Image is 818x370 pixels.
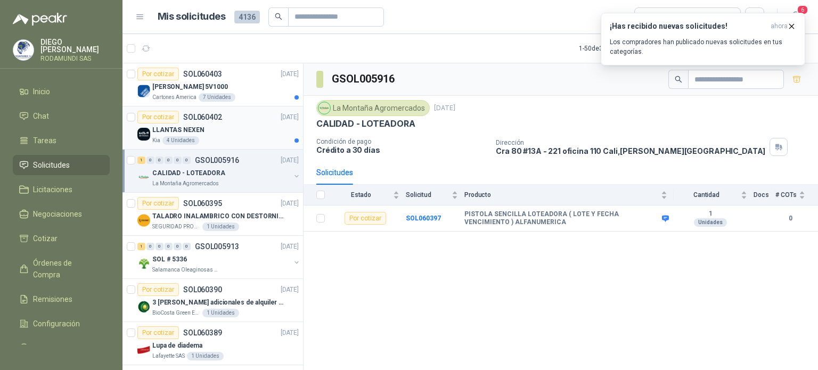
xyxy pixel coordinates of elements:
[137,257,150,270] img: Company Logo
[771,22,788,31] span: ahora
[33,159,70,171] span: Solicitudes
[152,352,185,360] p: Lafayette SAS
[152,266,219,274] p: Salamanca Oleaginosas SAS
[33,342,94,354] span: Manuales y ayuda
[33,184,72,195] span: Licitaciones
[281,285,299,295] p: [DATE]
[464,210,659,227] b: PISTOLA SENCILLA LOTEADORA ( LOTE Y FECHA VENCIMIENTO ) ALFANUMERICA
[146,243,154,250] div: 0
[13,40,34,60] img: Company Logo
[33,257,100,281] span: Órdenes de Compra
[174,157,182,164] div: 0
[202,309,239,317] div: 1 Unidades
[137,197,179,210] div: Por cotizar
[345,212,386,225] div: Por cotizar
[152,211,285,221] p: TALADRO INALAMBRICO CON DESTORNILLADOR DE ESTRIA
[137,128,150,141] img: Company Logo
[158,9,226,24] h1: Mis solicitudes
[13,106,110,126] a: Chat
[33,86,50,97] span: Inicio
[13,13,67,26] img: Logo peakr
[174,243,182,250] div: 0
[316,138,487,145] p: Condición de pago
[152,125,204,135] p: LLANTAS NEXEN
[797,5,808,15] span: 6
[281,112,299,122] p: [DATE]
[152,168,225,178] p: CALIDAD - LOTEADORA
[496,139,765,146] p: Dirección
[165,243,173,250] div: 0
[331,185,406,205] th: Estado
[641,11,664,23] div: Todas
[152,341,202,351] p: Lupa de diadema
[202,223,239,231] div: 1 Unidades
[406,185,464,205] th: Solicitud
[137,154,301,188] a: 1 0 0 0 0 0 GSOL005916[DATE] Company LogoCALIDAD - LOTEADORALa Montaña Agromercados
[137,85,150,97] img: Company Logo
[234,11,260,23] span: 4136
[183,157,191,164] div: 0
[281,199,299,209] p: [DATE]
[464,191,659,199] span: Producto
[146,157,154,164] div: 0
[183,286,222,293] p: SOL060390
[183,329,222,336] p: SOL060389
[13,81,110,102] a: Inicio
[152,136,160,145] p: Kia
[183,200,222,207] p: SOL060395
[754,185,775,205] th: Docs
[137,326,179,339] div: Por cotizar
[13,155,110,175] a: Solicitudes
[33,208,82,220] span: Negociaciones
[281,155,299,166] p: [DATE]
[199,93,235,102] div: 7 Unidades
[152,179,219,188] p: La Montaña Agromercados
[610,22,766,31] h3: ¡Has recibido nuevas solicitudes!
[318,102,330,114] img: Company Logo
[122,322,303,365] a: Por cotizarSOL060389[DATE] Company LogoLupa de diademaLafayette SAS1 Unidades
[579,40,648,57] div: 1 - 50 de 3162
[137,283,179,296] div: Por cotizar
[331,191,391,199] span: Estado
[156,157,163,164] div: 0
[674,185,754,205] th: Cantidad
[674,210,747,218] b: 1
[183,113,222,121] p: SOL060402
[406,215,441,222] a: SOL060397
[137,214,150,227] img: Company Logo
[775,191,797,199] span: # COTs
[316,118,415,129] p: CALIDAD - LOTEADORA
[137,171,150,184] img: Company Logo
[122,193,303,236] a: Por cotizarSOL060395[DATE] Company LogoTALADRO INALAMBRICO CON DESTORNILLADOR DE ESTRIASEGURIDAD ...
[434,103,455,113] p: [DATE]
[332,71,396,87] h3: GSOL005916
[464,185,674,205] th: Producto
[195,157,239,164] p: GSOL005916
[33,110,49,122] span: Chat
[13,228,110,249] a: Cotizar
[122,279,303,322] a: Por cotizarSOL060390[DATE] Company Logo3 [PERSON_NAME] adicionales de alquiler de andamiosBioCost...
[275,13,282,20] span: search
[674,191,739,199] span: Cantidad
[610,37,796,56] p: Los compradores han publicado nuevas solicitudes en tus categorías.
[316,167,353,178] div: Solicitudes
[13,204,110,224] a: Negociaciones
[187,352,224,360] div: 1 Unidades
[33,293,72,305] span: Remisiones
[601,13,805,65] button: ¡Has recibido nuevas solicitudes!ahora Los compradores han publicado nuevas solicitudes en tus ca...
[156,243,163,250] div: 0
[33,318,80,330] span: Configuración
[13,179,110,200] a: Licitaciones
[165,157,173,164] div: 0
[152,93,197,102] p: Cartones America
[775,213,805,224] b: 0
[40,38,110,53] p: DIEGO [PERSON_NAME]
[13,253,110,285] a: Órdenes de Compra
[13,130,110,151] a: Tareas
[137,111,179,124] div: Por cotizar
[152,254,187,265] p: SOL # 5336
[122,106,303,150] a: Por cotizarSOL060402[DATE] Company LogoLLANTAS NEXENKia4 Unidades
[137,157,145,164] div: 1
[13,289,110,309] a: Remisiones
